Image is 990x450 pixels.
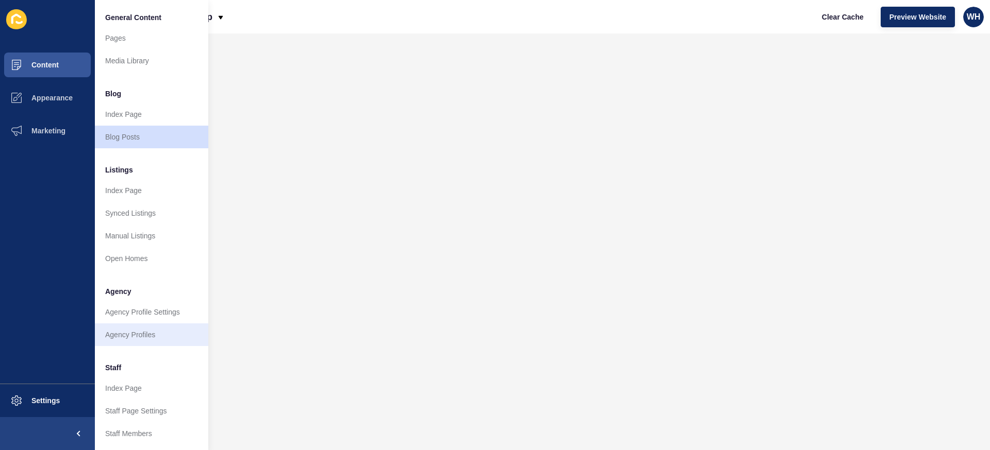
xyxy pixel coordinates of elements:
a: Manual Listings [95,224,208,247]
a: Staff Page Settings [95,400,208,422]
span: Staff [105,362,121,373]
a: Open Homes [95,247,208,270]
a: Blog Posts [95,126,208,148]
button: Preview Website [881,7,955,27]
a: Media Library [95,49,208,72]
span: Clear Cache [822,12,864,22]
span: Blog [105,89,121,99]
a: Index Page [95,103,208,126]
a: Staff Members [95,422,208,445]
a: Index Page [95,377,208,400]
span: Agency [105,286,131,297]
button: Clear Cache [813,7,872,27]
span: WH [967,12,981,22]
span: Listings [105,165,133,175]
a: Synced Listings [95,202,208,224]
a: Agency Profiles [95,323,208,346]
a: Pages [95,27,208,49]
span: Preview Website [889,12,946,22]
span: General Content [105,12,161,23]
a: Agency Profile Settings [95,301,208,323]
a: Index Page [95,179,208,202]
